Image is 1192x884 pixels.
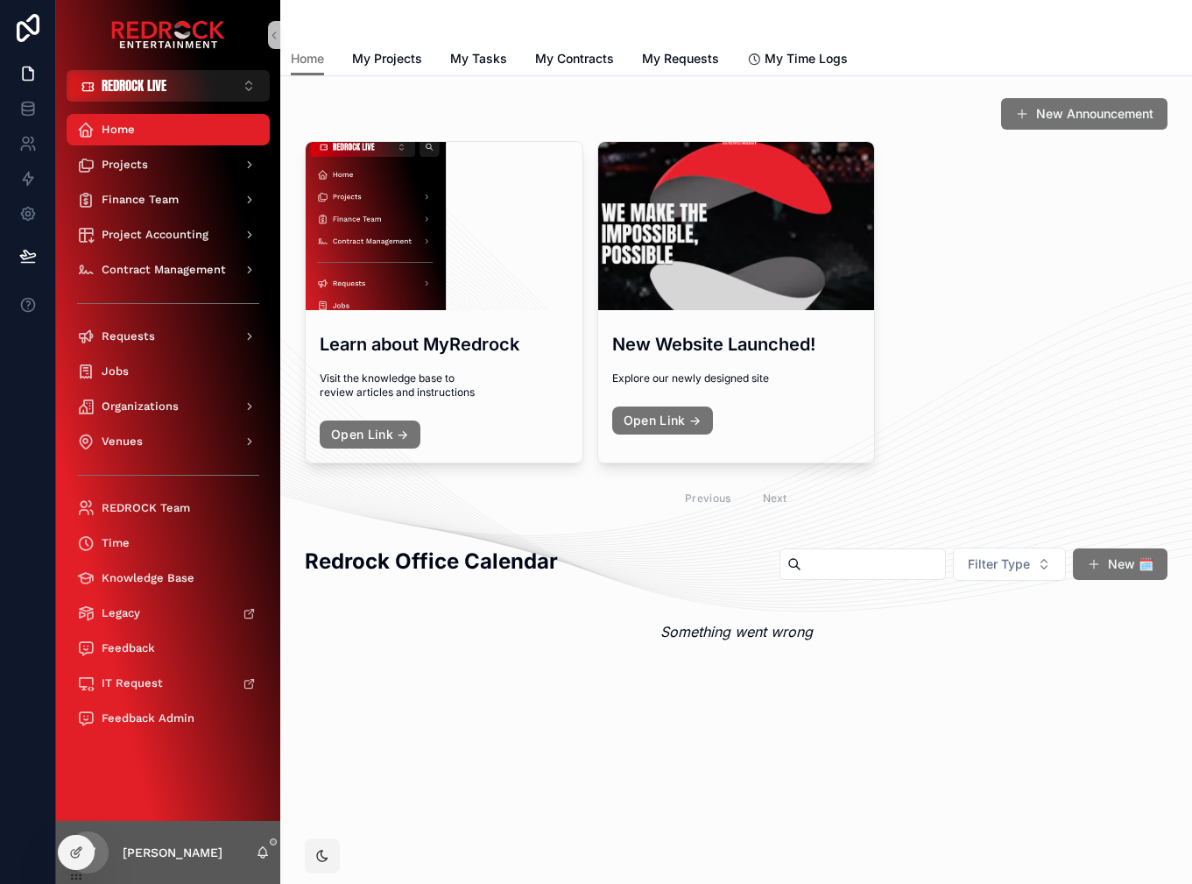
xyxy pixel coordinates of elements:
span: Contract Management [102,263,226,277]
span: Home [291,50,324,67]
span: REDROCK LIVE [102,77,166,95]
span: My Contracts [535,50,614,67]
span: Requests [102,329,155,343]
span: IT Request [102,676,163,690]
div: scrollable content [56,102,280,757]
span: Jobs [102,364,129,378]
span: Legacy [102,606,140,620]
a: Time [67,527,270,559]
a: Open Link → [320,421,420,449]
a: Knowledge Base [67,562,270,594]
button: New Announcement [1001,98,1167,130]
span: Home [102,123,135,137]
a: My Tasks [450,43,507,78]
div: Screenshot-2025-08-19-at-10.28.09-AM.png [598,142,875,310]
span: Feedback Admin [102,711,194,725]
a: Legacy [67,598,270,629]
span: REDROCK Team [102,501,190,515]
span: Organizations [102,400,179,414]
h3: New Website Launched! [612,331,861,357]
a: Feedback Admin [67,703,270,734]
p: [PERSON_NAME] [123,844,222,861]
a: IT Request [67,668,270,699]
a: Finance Team [67,184,270,216]
a: Project Accounting [67,219,270,251]
a: Home [67,114,270,145]
span: My Requests [642,50,719,67]
span: My Time Logs [765,50,848,67]
a: Home [291,43,324,76]
button: Select Button [67,70,270,102]
img: App logo [111,21,225,49]
a: Contract Management [67,254,270,286]
a: Jobs [67,356,270,387]
span: Project Accounting [102,228,208,242]
a: My Requests [642,43,719,78]
span: Time [102,536,130,550]
a: Open Link → [612,407,713,435]
a: Venues [67,426,270,457]
a: Learn about MyRedrockVisit the knowledge base to review articles and instructionsOpen Link → [305,141,583,463]
a: Feedback [67,633,270,664]
button: New 🗓️ [1073,548,1167,580]
a: Projects [67,149,270,180]
button: Select Button [953,548,1066,581]
a: Organizations [67,391,270,422]
a: REDROCK Team [67,492,270,524]
span: Finance Team [102,193,179,207]
span: Knowledge Base [102,571,194,585]
span: My Tasks [450,50,507,67]
h2: Redrock Office Calendar [305,547,558,576]
span: Filter Type [968,555,1030,573]
span: Feedback [102,641,155,655]
a: Requests [67,321,270,352]
a: My Projects [352,43,422,78]
span: Projects [102,158,148,172]
a: New Website Launched!Explore our newly designed siteOpen Link → [597,141,876,463]
span: My Projects [352,50,422,67]
a: My Time Logs [747,43,848,78]
span: Visit the knowledge base to review articles and instructions [320,371,568,400]
em: Something went wrong [660,621,813,642]
span: Venues [102,435,143,449]
a: My Contracts [535,43,614,78]
h3: Learn about MyRedrock [320,331,568,357]
div: Screenshot-2025-08-19-at-2.09.49-PM.png [306,142,582,310]
span: Explore our newly designed site [612,371,861,385]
